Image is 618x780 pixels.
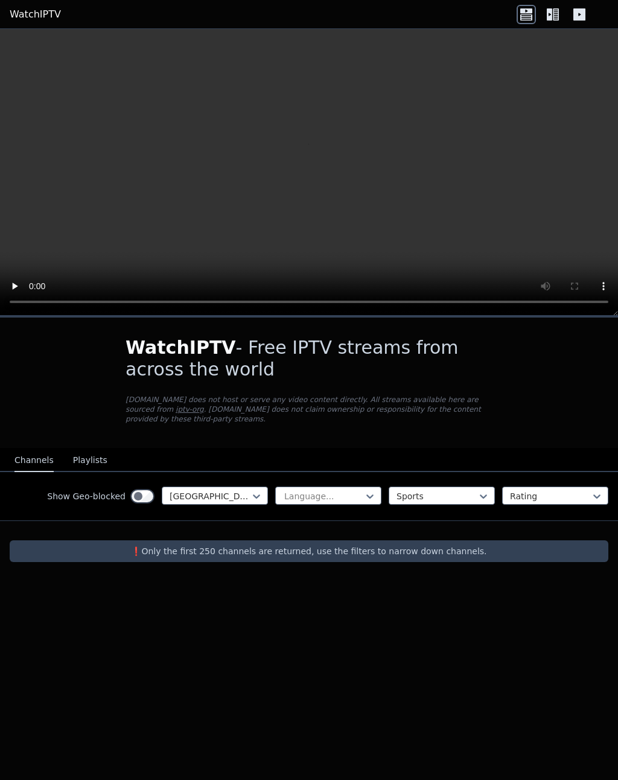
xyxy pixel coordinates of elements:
a: iptv-org [176,405,204,414]
p: ❗️Only the first 250 channels are returned, use the filters to narrow down channels. [14,545,604,557]
label: Show Geo-blocked [47,490,126,502]
button: Playlists [73,449,107,472]
a: WatchIPTV [10,7,61,22]
button: Channels [14,449,54,472]
h1: - Free IPTV streams from across the world [126,337,492,380]
span: WatchIPTV [126,337,236,358]
p: [DOMAIN_NAME] does not host or serve any video content directly. All streams available here are s... [126,395,492,424]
